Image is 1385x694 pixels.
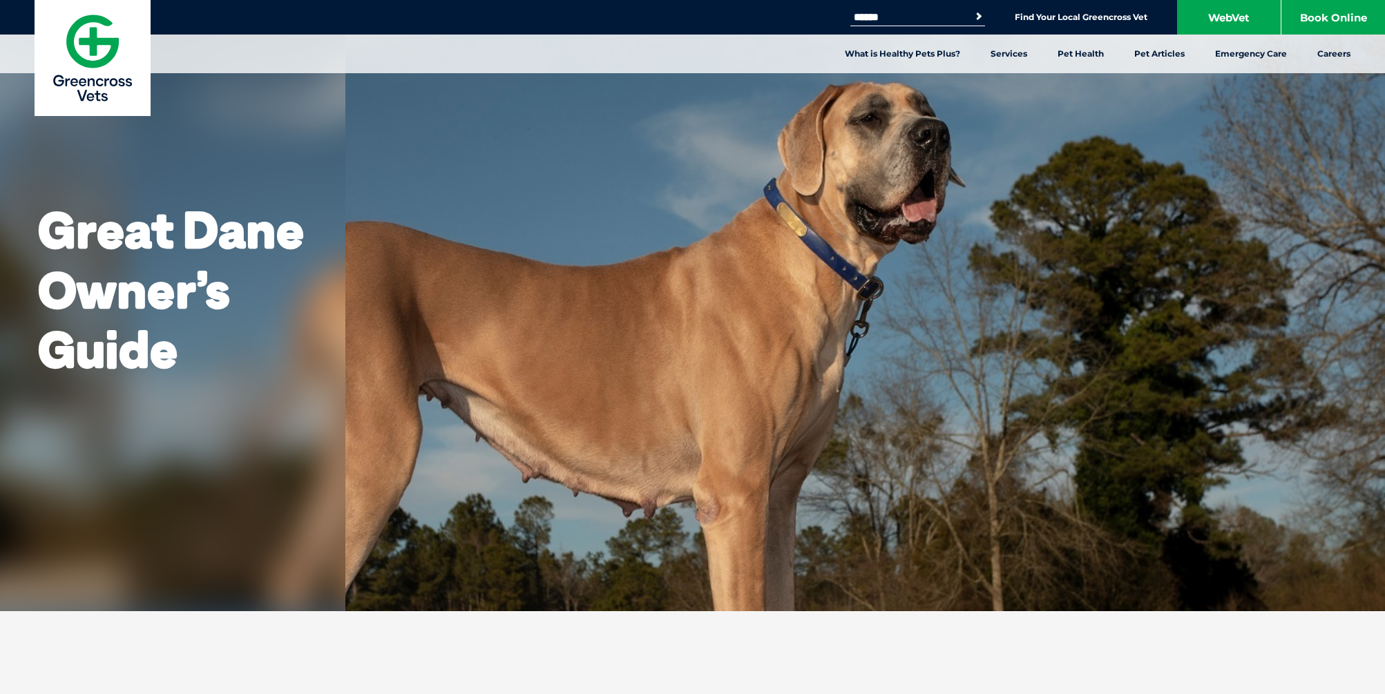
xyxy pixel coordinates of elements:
a: Find Your Local Greencross Vet [1015,12,1147,23]
a: Services [975,35,1042,73]
a: Careers [1302,35,1366,73]
a: What is Healthy Pets Plus? [830,35,975,73]
a: Emergency Care [1200,35,1302,73]
b: Great Dane Owner’s Guide [38,198,305,380]
button: Search [972,10,986,23]
a: Pet Articles [1119,35,1200,73]
a: Pet Health [1042,35,1119,73]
